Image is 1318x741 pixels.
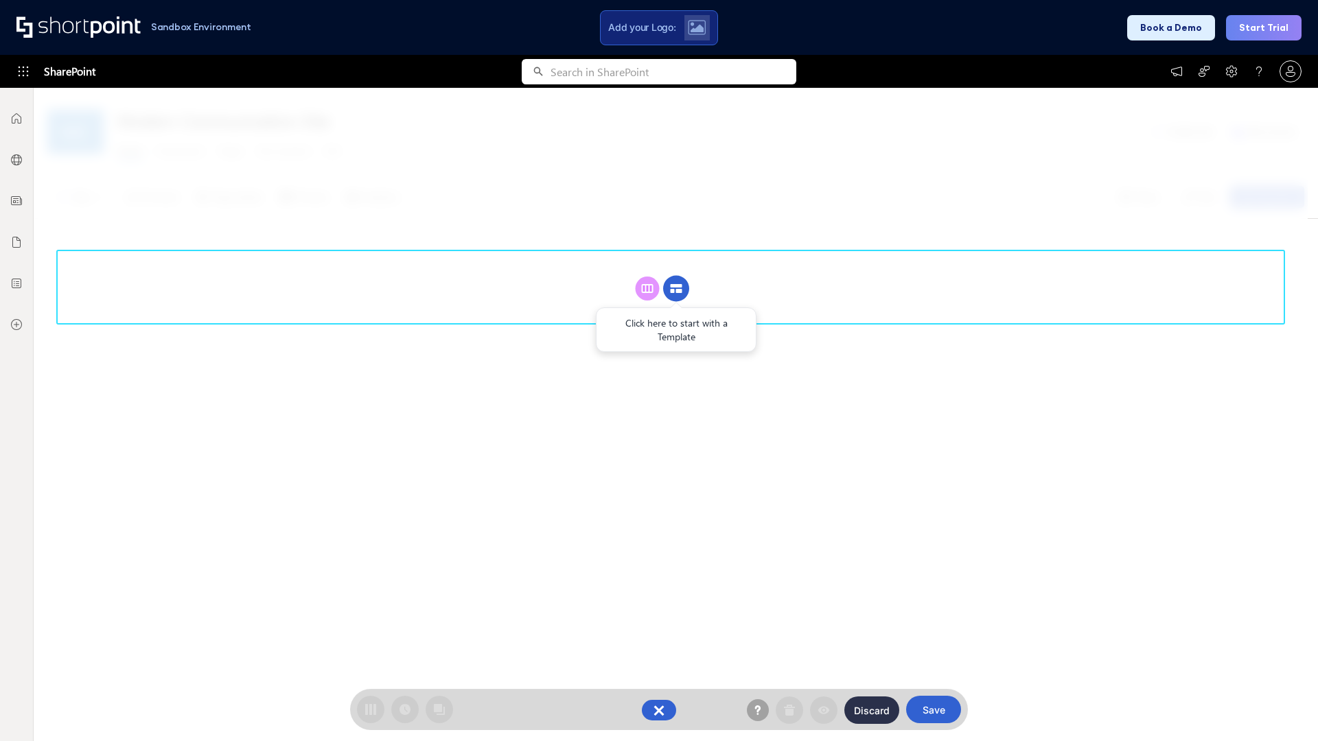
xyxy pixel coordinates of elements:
[906,696,961,723] button: Save
[688,20,706,35] img: Upload logo
[1226,15,1302,40] button: Start Trial
[151,23,251,31] h1: Sandbox Environment
[1127,15,1215,40] button: Book a Demo
[44,55,95,88] span: SharePoint
[551,59,796,84] input: Search in SharePoint
[608,21,675,34] span: Add your Logo:
[844,696,899,724] button: Discard
[1249,675,1318,741] iframe: Chat Widget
